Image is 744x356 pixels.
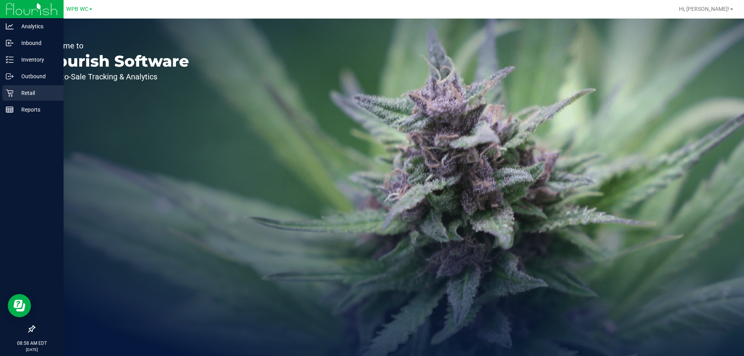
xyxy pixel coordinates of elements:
[14,72,60,81] p: Outbound
[66,6,88,12] span: WPB WC
[14,22,60,31] p: Analytics
[3,340,60,347] p: 08:58 AM EDT
[6,22,14,30] inline-svg: Analytics
[679,6,729,12] span: Hi, [PERSON_NAME]!
[3,347,60,353] p: [DATE]
[14,38,60,48] p: Inbound
[6,56,14,64] inline-svg: Inventory
[6,39,14,47] inline-svg: Inbound
[42,53,189,69] p: Flourish Software
[6,106,14,114] inline-svg: Reports
[6,72,14,80] inline-svg: Outbound
[14,55,60,64] p: Inventory
[6,89,14,97] inline-svg: Retail
[42,42,189,50] p: Welcome to
[14,88,60,98] p: Retail
[14,105,60,114] p: Reports
[42,73,189,81] p: Seed-to-Sale Tracking & Analytics
[8,294,31,317] iframe: Resource center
